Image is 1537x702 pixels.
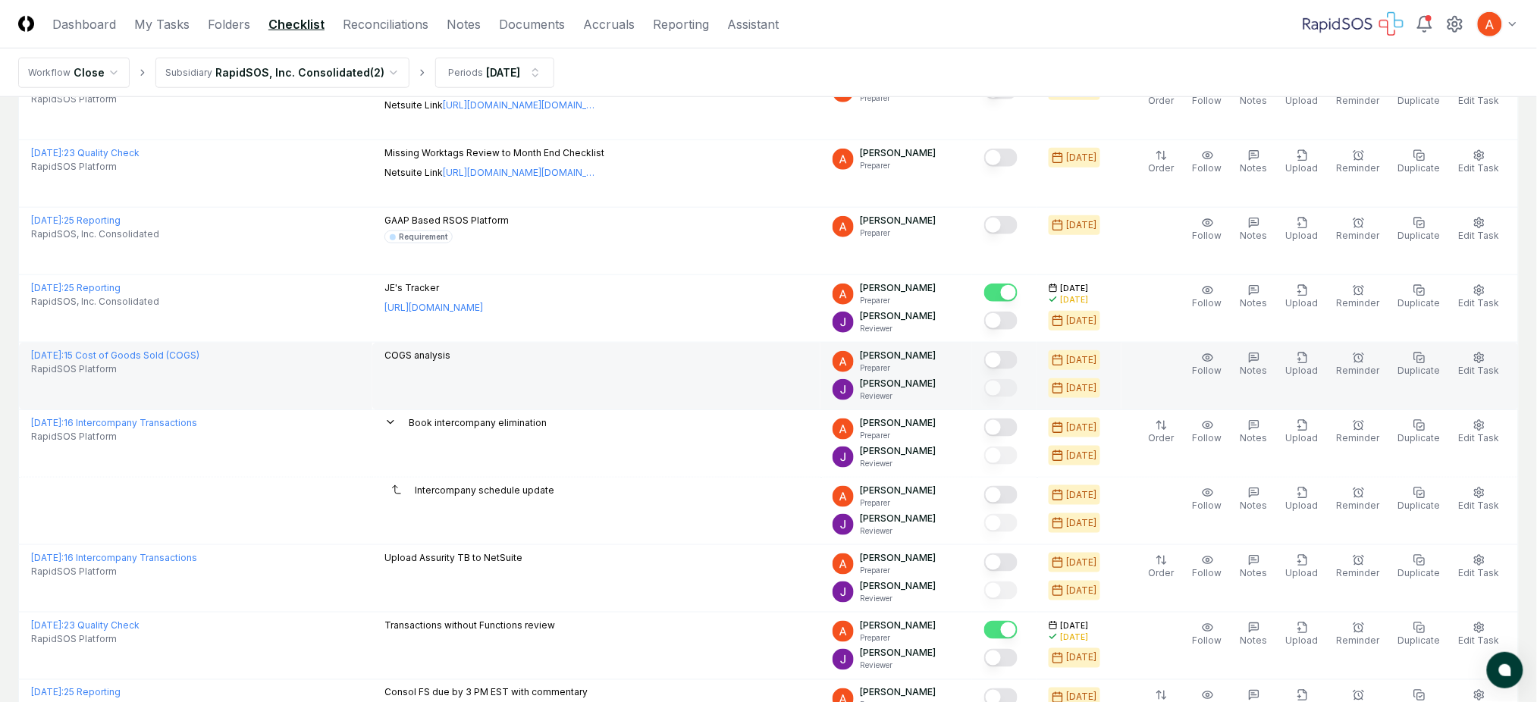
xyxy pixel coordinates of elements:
[860,160,936,171] p: Preparer
[415,484,554,497] p: Intercompany schedule update
[984,447,1018,465] button: Mark complete
[833,284,854,305] img: ACg8ocK3mdmu6YYpaRl40uhUUGu9oxSxFSb1vbjsnEih2JuwAH1PGA=s96-c
[1456,146,1503,178] button: Edit Task
[1337,635,1380,646] span: Reminder
[31,619,140,631] a: [DATE]:23 Quality Check
[984,649,1018,667] button: Mark complete
[860,551,936,565] p: [PERSON_NAME]
[384,146,604,160] p: Missing Worktags Review to Month End Checklist
[31,687,64,698] span: [DATE] :
[1334,146,1383,178] button: Reminder
[1286,432,1319,443] span: Upload
[384,619,555,632] p: Transactions without Functions review
[833,486,854,507] img: ACg8ocK3mdmu6YYpaRl40uhUUGu9oxSxFSb1vbjsnEih2JuwAH1PGA=s96-c
[1286,297,1319,309] span: Upload
[1067,516,1097,530] div: [DATE]
[1398,500,1441,511] span: Duplicate
[1067,218,1097,232] div: [DATE]
[1237,349,1271,381] button: Notes
[31,215,121,226] a: [DATE]:25 Reporting
[1193,95,1222,106] span: Follow
[1487,652,1523,688] button: atlas-launcher
[1193,432,1222,443] span: Follow
[1459,500,1500,511] span: Edit Task
[1190,349,1225,381] button: Follow
[860,512,936,525] p: [PERSON_NAME]
[1193,500,1222,511] span: Follow
[1337,95,1380,106] span: Reminder
[1193,567,1222,578] span: Follow
[1237,619,1271,650] button: Notes
[1061,294,1089,306] div: [DATE]
[1334,416,1383,448] button: Reminder
[833,149,854,170] img: ACg8ocK3mdmu6YYpaRl40uhUUGu9oxSxFSb1vbjsnEih2JuwAH1PGA=s96-c
[1190,146,1225,178] button: Follow
[1061,283,1089,294] span: [DATE]
[1237,281,1271,313] button: Notes
[860,214,936,227] p: [PERSON_NAME]
[18,58,554,88] nav: breadcrumb
[1456,551,1503,583] button: Edit Task
[28,66,71,80] div: Workflow
[31,147,140,158] a: [DATE]:23 Quality Check
[31,295,159,309] span: RapidSOS, Inc. Consolidated
[447,15,481,33] a: Notes
[1067,488,1097,502] div: [DATE]
[1459,365,1500,376] span: Edit Task
[833,379,854,400] img: ACg8ocKTC56tjQR6-o9bi8poVV4j_qMfO6M0RniyL9InnBgkmYdNig=s96-c
[1149,95,1175,106] span: Order
[833,447,854,468] img: ACg8ocKTC56tjQR6-o9bi8poVV4j_qMfO6M0RniyL9InnBgkmYdNig=s96-c
[384,551,522,565] p: Upload Assurity TB to NetSuite
[384,99,604,112] p: Netsuite Link
[1334,619,1383,650] button: Reminder
[1237,416,1271,448] button: Notes
[860,377,936,390] p: [PERSON_NAME]
[1459,95,1500,106] span: Edit Task
[1286,635,1319,646] span: Upload
[1334,484,1383,516] button: Reminder
[1286,567,1319,578] span: Upload
[31,565,117,578] span: RapidSOS Platform
[31,160,117,174] span: RapidSOS Platform
[1398,567,1441,578] span: Duplicate
[984,149,1018,167] button: Mark complete
[52,15,116,33] a: Dashboard
[1398,230,1441,241] span: Duplicate
[860,390,936,402] p: Reviewer
[1146,416,1178,448] button: Order
[1149,432,1175,443] span: Order
[384,214,509,227] p: GAAP Based RSOS Platform
[583,15,635,33] a: Accruals
[1237,214,1271,246] button: Notes
[31,92,117,106] span: RapidSOS Platform
[833,553,854,575] img: ACg8ocK3mdmu6YYpaRl40uhUUGu9oxSxFSb1vbjsnEih2JuwAH1PGA=s96-c
[1283,281,1322,313] button: Upload
[1459,297,1500,309] span: Edit Task
[443,99,594,112] a: [URL][DOMAIN_NAME][DOMAIN_NAME]
[384,349,450,362] p: COGS analysis
[1241,230,1268,241] span: Notes
[1395,484,1444,516] button: Duplicate
[984,284,1018,302] button: Mark complete
[860,430,936,441] p: Preparer
[486,64,520,80] div: [DATE]
[1337,297,1380,309] span: Reminder
[984,216,1018,234] button: Mark complete
[1149,162,1175,174] span: Order
[860,632,936,644] p: Preparer
[384,686,588,700] p: Consol FS due by 3 PM EST with commentary
[1456,416,1503,448] button: Edit Task
[860,484,936,497] p: [PERSON_NAME]
[860,92,936,104] p: Preparer
[860,227,936,239] p: Preparer
[833,514,854,535] img: ACg8ocKTC56tjQR6-o9bi8poVV4j_qMfO6M0RniyL9InnBgkmYdNig=s96-c
[18,16,34,32] img: Logo
[1395,551,1444,583] button: Duplicate
[860,593,936,604] p: Reviewer
[1237,484,1271,516] button: Notes
[1334,551,1383,583] button: Reminder
[399,231,447,243] div: Requirement
[984,581,1018,600] button: Mark complete
[435,58,554,88] button: Periods[DATE]
[1334,281,1383,313] button: Reminder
